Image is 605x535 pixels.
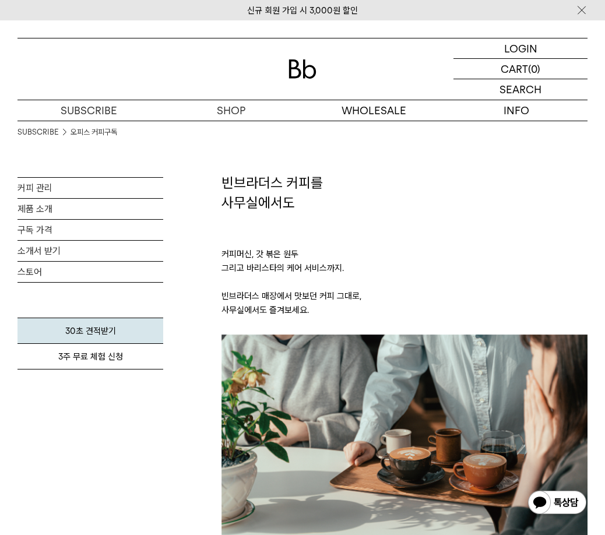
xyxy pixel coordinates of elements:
[17,199,163,219] a: 제품 소개
[160,100,303,121] a: SHOP
[17,178,163,198] a: 커피 관리
[528,59,540,79] p: (0)
[17,344,163,369] a: 3주 무료 체험 신청
[17,100,160,121] a: SUBSCRIBE
[500,79,541,100] p: SEARCH
[501,59,528,79] p: CART
[17,262,163,282] a: 스토어
[17,241,163,261] a: 소개서 받기
[453,59,588,79] a: CART (0)
[17,318,163,344] a: 30초 견적받기
[17,220,163,240] a: 구독 가격
[302,100,445,121] p: WHOLESALE
[221,173,588,212] h2: 빈브라더스 커피를 사무실에서도
[17,126,59,138] a: SUBSCRIBE
[289,59,316,79] img: 로고
[527,490,588,518] img: 카카오톡 채널 1:1 채팅 버튼
[221,212,588,335] p: 커피머신, 갓 볶은 원두 그리고 바리스타의 케어 서비스까지. 빈브라더스 매장에서 맛보던 커피 그대로, 사무실에서도 즐겨보세요.
[445,100,588,121] p: INFO
[71,126,117,138] a: 오피스 커피구독
[247,5,358,16] a: 신규 회원 가입 시 3,000원 할인
[453,38,588,59] a: LOGIN
[504,38,537,58] p: LOGIN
